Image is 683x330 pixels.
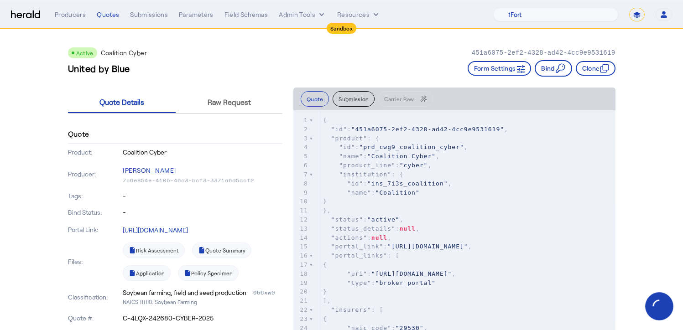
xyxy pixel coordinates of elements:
div: 11 [293,206,309,215]
p: Producer: [68,170,121,179]
p: C-4LQX-242680-CYBER-2025 [123,314,282,323]
a: Application [123,265,171,281]
span: "broker_portal" [375,279,436,286]
span: { [323,117,327,124]
span: "institution" [339,171,391,178]
span: "uri" [347,270,367,277]
span: "id" [339,144,355,150]
div: 17 [293,260,309,269]
span: "name" [347,189,371,196]
span: "name" [339,153,363,160]
span: "[URL][DOMAIN_NAME]" [387,243,468,250]
span: "Coalition Cyber" [367,153,436,160]
span: "insurers" [331,306,371,313]
div: 21 [293,296,309,305]
button: Quote [301,91,329,107]
span: "451a6075-2ef2-4328-ad42-4cc9e9531619" [351,126,504,133]
span: "actions" [331,234,367,241]
span: : , [323,153,440,160]
div: 7 [293,170,309,179]
span: "status" [331,216,364,223]
div: Soybean farming, field and seed production [123,288,246,297]
p: Tags: [68,191,121,201]
button: Bind [535,60,572,77]
span: "product_line" [339,162,396,169]
span: : [323,189,420,196]
span: "portal_links" [331,252,388,259]
span: { [323,261,327,268]
span: : [ [323,252,400,259]
div: 6 [293,161,309,170]
span: "Coalition" [375,189,420,196]
div: 15 [293,242,309,251]
span: "ins_7i3s_coalition" [367,180,448,187]
div: 10 [293,197,309,206]
span: : [323,279,436,286]
span: Active [76,50,94,56]
span: } [323,288,327,295]
div: 14 [293,233,309,242]
span: Carrier Raw [384,96,414,102]
p: NAICS 111110: Soybean Farming [123,297,282,306]
div: 23 [293,315,309,324]
span: : , [323,270,456,277]
span: } [323,198,327,205]
h3: United by Blue [68,62,130,75]
a: Risk Assessment [123,242,185,258]
p: - [123,191,282,201]
span: "id" [347,180,363,187]
div: Sandbox [327,23,356,34]
span: "product" [331,135,367,142]
span: }, [323,207,331,214]
span: : , [323,180,452,187]
span: "status_details" [331,225,396,232]
button: internal dropdown menu [279,10,326,19]
span: ], [323,297,331,304]
p: Bind Status: [68,208,121,217]
div: 4 [293,143,309,152]
span: "portal_link" [331,243,384,250]
p: - [123,208,282,217]
div: 9 [293,188,309,197]
a: [URL][DOMAIN_NAME] [123,226,188,234]
span: "id" [331,126,347,133]
p: Portal Link: [68,225,121,234]
div: 18 [293,269,309,278]
div: 16 [293,251,309,260]
div: Quotes [97,10,119,19]
p: Files: [68,257,121,266]
div: 1 [293,116,309,125]
div: 19 [293,278,309,288]
span: : , [323,144,468,150]
p: Classification: [68,293,121,302]
span: null [400,225,416,232]
a: Quote Summary [192,242,251,258]
span: : [ [323,306,384,313]
span: Raw Request [208,98,251,106]
div: Submissions [130,10,168,19]
div: Parameters [179,10,214,19]
div: 2 [293,125,309,134]
p: 7c6e854e-4105-46c3-bcf3-3371a6d5acf2 [123,177,282,184]
span: : , [323,243,472,250]
button: Carrier Raw [378,91,433,107]
span: { [323,315,327,322]
span: : , [323,234,391,241]
span: "active" [367,216,400,223]
div: 5 [293,152,309,161]
div: 056xw0 [253,288,282,297]
p: Product: [68,148,121,157]
div: Producers [55,10,86,19]
a: Policy Specimen [178,265,239,281]
span: "[URL][DOMAIN_NAME]" [371,270,452,277]
p: 451a6075-2ef2-4328-ad42-4cc9e9531619 [471,48,615,57]
span: : , [323,216,404,223]
span: : , [323,225,420,232]
h4: Quote [68,129,89,139]
span: Quote Details [99,98,144,106]
span: : , [323,162,432,169]
p: Coalition Cyber [101,48,147,57]
span: "prd_cwg9_coalition_cyber" [359,144,464,150]
span: "type" [347,279,371,286]
p: Coalition Cyber [123,148,282,157]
